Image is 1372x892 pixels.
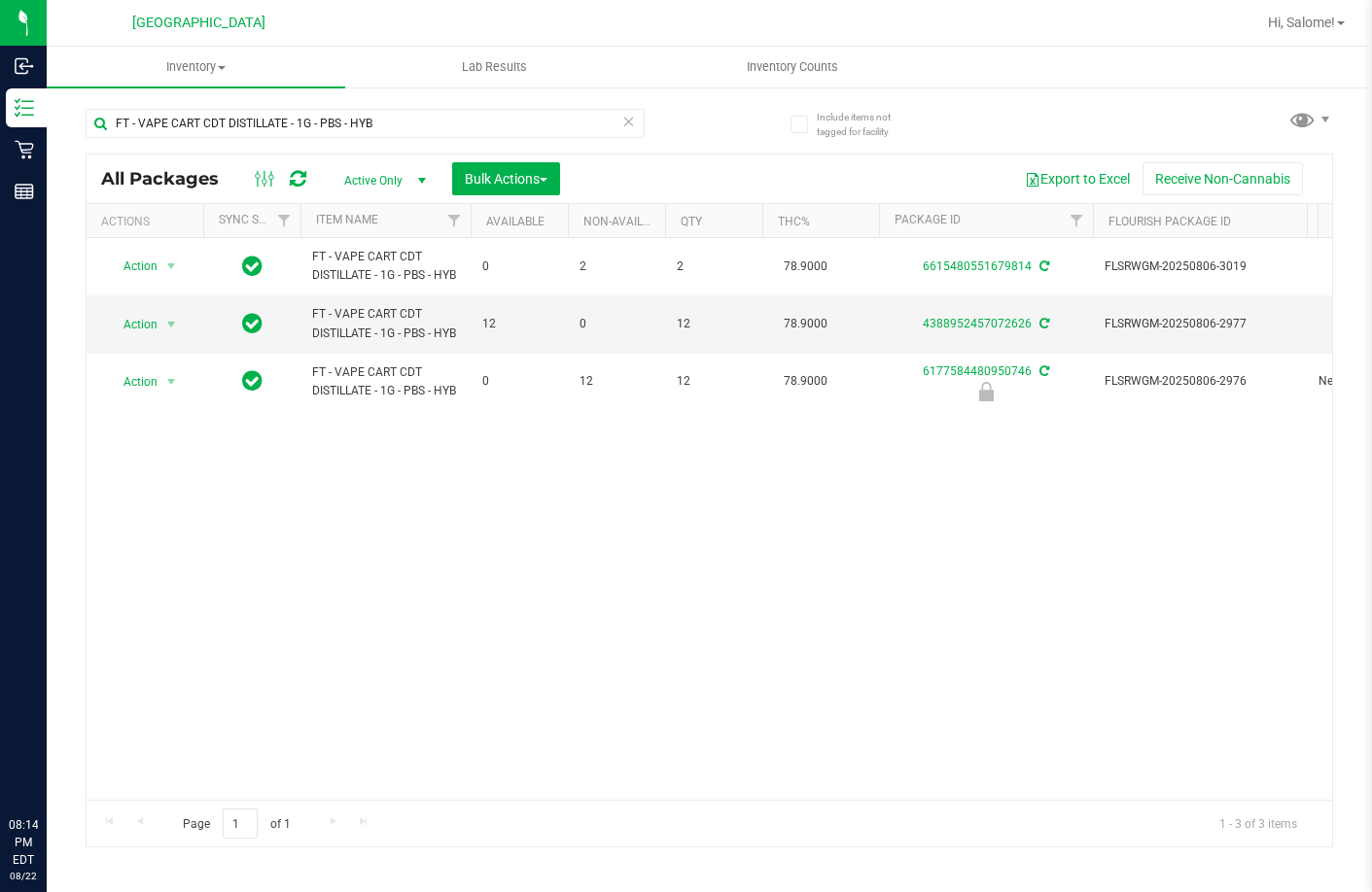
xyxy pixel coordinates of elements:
[580,315,653,333] span: 0
[817,110,914,139] span: Include items not tagged for facility
[923,317,1032,330] a: 4388952457072626
[268,204,300,237] a: Filter
[15,140,34,159] inline-svg: Retail
[47,47,345,87] a: Inventory
[778,215,810,228] a: THC%
[86,109,645,138] input: Search Package ID, Item Name, SKU, Lot or Part Number...
[47,58,345,76] span: Inventory
[15,182,34,201] inline-svg: Reports
[101,168,238,189] span: All Packages
[1061,204,1093,237] a: Filter
[219,213,294,226] a: Sync Status
[486,215,545,228] a: Available
[1105,257,1295,276] span: FLSRWGM-20250806-3019
[774,367,837,395] span: 78.9000
[1037,259,1049,273] span: Sync from Compliance System
[106,311,158,338] span: Action
[15,56,34,76] inline-svg: Inbound
[106,253,158,280] span: Action
[1012,162,1143,195] button: Export to Excel
[242,367,263,395] span: In Sync
[895,213,961,226] a: Package ID
[242,310,263,337] span: In Sync
[312,305,459,342] span: FT - VAPE CART CDT DISTILLATE - 1G - PBS - HYB
[482,315,556,333] span: 12
[677,315,751,333] span: 12
[101,215,195,228] div: Actions
[436,58,553,76] span: Lab Results
[923,259,1032,273] a: 6615480551679814
[1037,364,1049,378] span: Sync from Compliance System
[482,372,556,391] span: 0
[677,257,751,276] span: 2
[1143,162,1303,195] button: Receive Non-Cannabis
[1108,215,1231,228] a: Flourish Package ID
[583,215,670,228] a: Non-Available
[345,47,644,87] a: Lab Results
[159,311,184,338] span: select
[482,257,556,276] span: 0
[316,213,378,226] a: Item Name
[15,98,34,118] inline-svg: Inventory
[166,808,306,839] span: Page of 1
[1268,15,1335,30] span: Hi, Salome!
[774,253,837,281] span: 78.9000
[1105,372,1295,391] span: FLSRWGM-20250806-2976
[1037,317,1049,330] span: Sync from Compliance System
[923,364,1032,378] a: 6177584480950746
[312,363,459,400] span: FT - VAPE CART CDT DISTILLATE - 1G - PBS - HYB
[132,15,265,31] span: [GEOGRAPHIC_DATA]
[9,816,38,869] p: 08:14 PM EDT
[242,253,263,280] span: In Sync
[312,248,459,285] span: FT - VAPE CART CDT DISTILLATE - 1G - PBS - HYB
[580,372,653,391] span: 12
[622,109,636,134] span: Clear
[106,368,158,395] span: Action
[677,372,751,391] span: 12
[643,47,941,87] a: Inventory Counts
[159,368,184,395] span: select
[159,253,184,280] span: select
[1204,808,1313,838] span: 1 - 3 of 3 items
[774,310,837,338] span: 78.9000
[57,734,81,757] iframe: Resource center unread badge
[580,257,653,276] span: 2
[452,162,560,195] button: Bulk Actions
[223,808,258,839] input: 1
[681,215,702,228] a: Qty
[876,382,1096,401] div: Newly Received
[439,204,471,237] a: Filter
[19,737,78,795] iframe: Resource center
[1105,315,1295,333] span: FLSRWGM-20250806-2977
[465,171,547,187] span: Bulk Actions
[721,58,864,76] span: Inventory Counts
[9,869,38,883] p: 08/22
